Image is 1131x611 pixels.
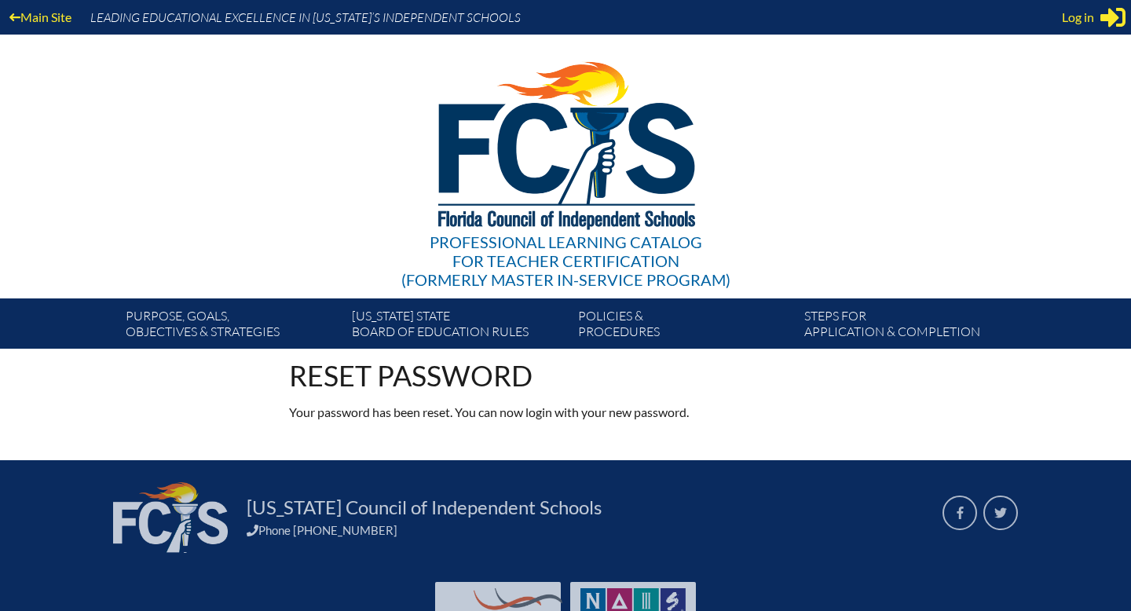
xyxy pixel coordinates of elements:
[3,6,78,27] a: Main Site
[572,305,798,349] a: Policies &Procedures
[401,232,730,289] div: Professional Learning Catalog (formerly Master In-service Program)
[395,31,737,292] a: Professional Learning Catalog for Teacher Certification(formerly Master In-service Program)
[1062,8,1094,27] span: Log in
[113,482,228,553] img: FCIS_logo_white
[1100,5,1126,30] svg: Sign in or register
[240,495,608,520] a: [US_STATE] Council of Independent Schools
[346,305,572,349] a: [US_STATE] StateBoard of Education rules
[404,35,728,249] img: FCISlogo221.eps
[452,251,679,270] span: for Teacher Certification
[247,523,924,537] div: Phone [PHONE_NUMBER]
[289,402,842,423] p: Your password has been reset. You can now login with your new password.
[119,305,346,349] a: Purpose, goals,objectives & strategies
[289,361,842,390] h1: Reset Password
[798,305,1024,349] a: Steps forapplication & completion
